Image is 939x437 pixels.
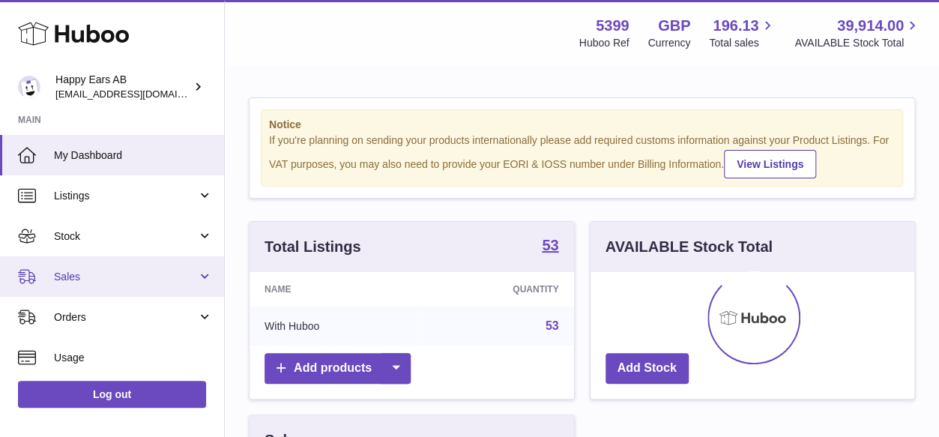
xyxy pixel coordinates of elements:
[794,36,921,50] span: AVAILABLE Stock Total
[54,148,213,163] span: My Dashboard
[724,150,816,178] a: View Listings
[542,238,558,253] strong: 53
[542,238,558,256] a: 53
[837,16,904,36] span: 39,914.00
[265,237,361,257] h3: Total Listings
[420,272,573,307] th: Quantity
[709,16,776,50] a: 196.13 Total sales
[606,237,773,257] h3: AVAILABLE Stock Total
[55,88,220,100] span: [EMAIL_ADDRESS][DOMAIN_NAME]
[18,76,40,98] img: 3pl@happyearsearplugs.com
[265,353,411,384] a: Add products
[596,16,629,36] strong: 5399
[709,36,776,50] span: Total sales
[54,310,197,325] span: Orders
[606,353,689,384] a: Add Stock
[546,319,559,332] a: 53
[658,16,690,36] strong: GBP
[55,73,190,101] div: Happy Ears AB
[54,351,213,365] span: Usage
[794,16,921,50] a: 39,914.00 AVAILABLE Stock Total
[648,36,691,50] div: Currency
[269,133,895,178] div: If you're planning on sending your products internationally please add required customs informati...
[579,36,629,50] div: Huboo Ref
[250,307,420,346] td: With Huboo
[54,229,197,244] span: Stock
[54,270,197,284] span: Sales
[54,189,197,203] span: Listings
[18,381,206,408] a: Log out
[250,272,420,307] th: Name
[269,118,895,132] strong: Notice
[713,16,758,36] span: 196.13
